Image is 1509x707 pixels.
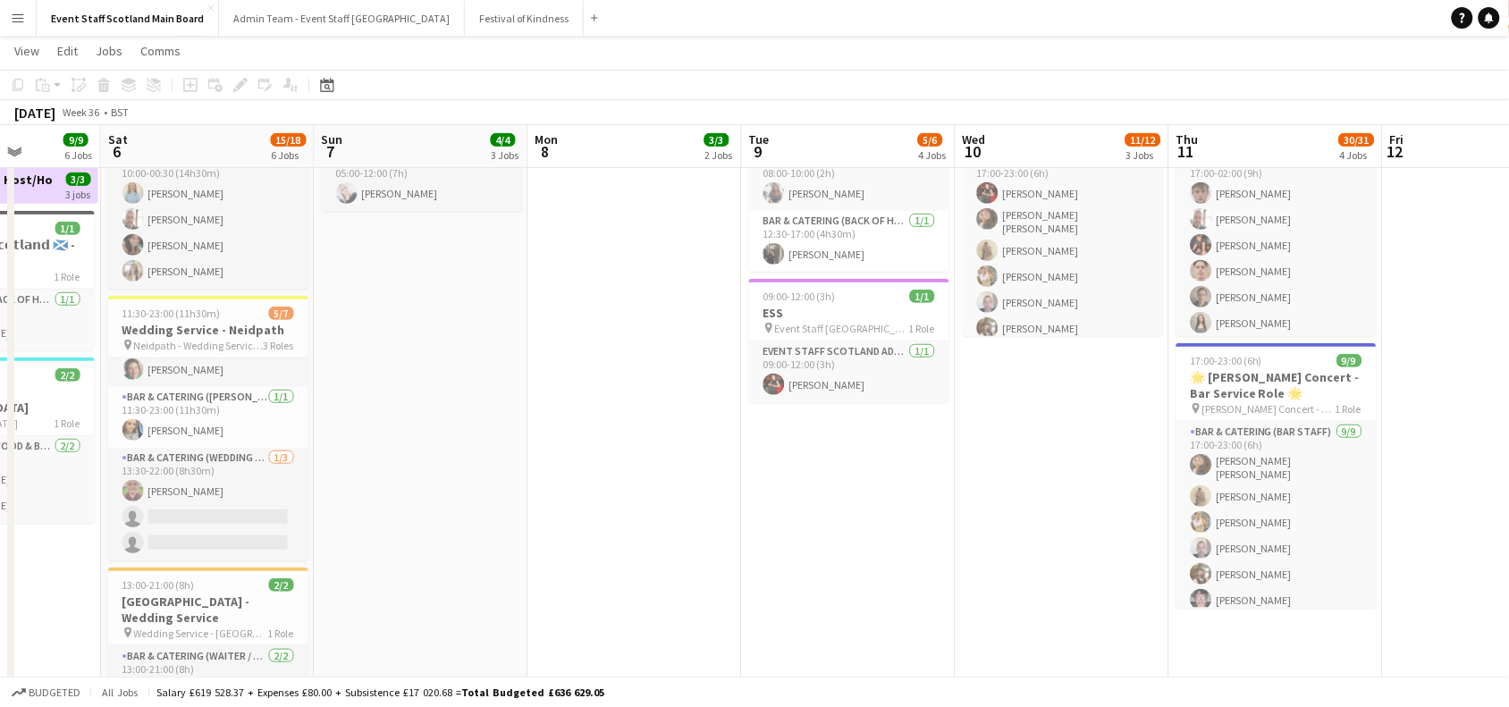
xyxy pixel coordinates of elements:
[89,39,130,63] a: Jobs
[319,141,343,162] span: 7
[63,133,89,147] span: 9/9
[29,686,80,699] span: Budgeted
[749,211,949,272] app-card-role: Bar & Catering (Back of House)1/112:30-17:00 (4h30m)[PERSON_NAME]
[59,105,104,119] span: Week 36
[268,627,294,640] span: 1 Role
[1125,133,1161,147] span: 11/12
[1176,369,1377,401] h3: 🌟 [PERSON_NAME] Concert - Bar Service Role 🌟
[271,133,307,147] span: 15/18
[156,686,604,699] div: Salary £619 528.37 + Expenses £80.00 + Subsistence £17 020.68 =
[50,39,85,63] a: Edit
[1176,422,1377,695] app-card-role: Bar & Catering (Bar Staff)9/917:00-23:00 (6h)[PERSON_NAME] [PERSON_NAME][PERSON_NAME][PERSON_NAME...
[55,368,80,382] span: 2/2
[1390,131,1404,147] span: Fri
[37,1,219,36] button: Event Staff Scotland Main Board
[1126,148,1160,162] div: 3 Jobs
[108,322,308,338] h3: Wedding Service - Neidpath
[55,270,80,283] span: 1 Role
[909,322,935,335] span: 1 Role
[491,133,516,147] span: 4/4
[7,39,46,63] a: View
[322,131,343,147] span: Sun
[108,448,308,560] app-card-role: Bar & Catering (Wedding Service Staff)1/313:30-22:00 (8h30m)[PERSON_NAME]
[749,279,949,402] app-job-card: 09:00-12:00 (3h)1/1ESS Event Staff [GEOGRAPHIC_DATA] - ESS1 RoleEVENT STAFF SCOTLAND ADMIN ROLE1/...
[775,322,909,335] span: Event Staff [GEOGRAPHIC_DATA] - ESS
[461,686,604,699] span: Total Budgeted £636 629.05
[57,43,78,59] span: Edit
[122,578,195,592] span: 13:00-21:00 (8h)
[140,43,181,59] span: Comms
[749,150,949,211] app-card-role: EVENT STAFF SCOTLAND ADMIN ROLE1/108:00-10:00 (2h)[PERSON_NAME]
[55,417,80,430] span: 1 Role
[322,150,522,211] app-card-role: Bar & Catering (General Assistant Staff)1/105:00-12:00 (7h)[PERSON_NAME]
[1336,402,1362,416] span: 1 Role
[134,627,268,640] span: Wedding Service - [GEOGRAPHIC_DATA]
[749,131,770,147] span: Tue
[705,148,733,162] div: 2 Jobs
[1191,354,1263,367] span: 17:00-23:00 (6h)
[465,1,584,36] button: Festival of Kindness
[960,141,986,162] span: 10
[55,222,80,235] span: 1/1
[1339,133,1375,147] span: 30/31
[963,131,986,147] span: Wed
[492,148,519,162] div: 3 Jobs
[108,131,128,147] span: Sat
[66,173,91,186] span: 3/3
[918,133,943,147] span: 5/6
[98,686,141,699] span: All jobs
[963,150,1163,424] app-card-role: Bar & Catering (Bar Staff)9/917:00-23:00 (6h)[PERSON_NAME][PERSON_NAME] [PERSON_NAME][PERSON_NAME...
[122,307,221,320] span: 11:30-23:00 (11h30m)
[763,290,836,303] span: 09:00-12:00 (3h)
[272,148,306,162] div: 6 Jobs
[219,1,465,36] button: Admin Team - Event Staff [GEOGRAPHIC_DATA]
[66,186,91,201] div: 3 jobs
[269,578,294,592] span: 2/2
[133,39,188,63] a: Comms
[919,148,947,162] div: 4 Jobs
[1387,141,1404,162] span: 12
[108,593,308,626] h3: [GEOGRAPHIC_DATA] - Wedding Service
[108,72,308,289] app-job-card: 10:00-00:30 (14h30m) (Sun)4/4Ardross Castle - Bar Tender Roles Wedding Bar Tender - [GEOGRAPHIC_D...
[108,296,308,560] app-job-card: 11:30-23:00 (11h30m)5/7Wedding Service - Neidpath Neidpath - Wedding Service Roles3 Roles11:30-22...
[108,150,308,289] app-card-role: Bar & Catering (Bar Tender)4/410:00-00:30 (14h30m)[PERSON_NAME][PERSON_NAME][PERSON_NAME][PERSON_...
[749,305,949,321] h3: ESS
[749,341,949,402] app-card-role: EVENT STAFF SCOTLAND ADMIN ROLE1/109:00-12:00 (3h)[PERSON_NAME]
[14,43,39,59] span: View
[1174,141,1199,162] span: 11
[1337,354,1362,367] span: 9/9
[64,148,92,162] div: 6 Jobs
[269,307,294,320] span: 5/7
[746,141,770,162] span: 9
[96,43,122,59] span: Jobs
[1176,72,1377,336] app-job-card: 17:00-02:00 (9h) (Fri)19/19Sports Challenge Dinner - P&J Live Sports Challenge Dinner - P&J Live2...
[9,683,83,703] button: Budgeted
[1176,343,1377,608] app-job-card: 17:00-23:00 (6h)9/9🌟 [PERSON_NAME] Concert - Bar Service Role 🌟 [PERSON_NAME] Concert - P&J Live1...
[963,72,1163,336] app-job-card: 17:00-23:00 (6h)9/9🌟 [PERSON_NAME] Concert - Bar Service Role 🌟 [PERSON_NAME] Concert - P&J Live1...
[134,339,264,352] span: Neidpath - Wedding Service Roles
[533,141,559,162] span: 8
[105,141,128,162] span: 6
[264,339,294,352] span: 3 Roles
[1202,402,1336,416] span: [PERSON_NAME] Concert - P&J Live
[535,131,559,147] span: Mon
[14,104,55,122] div: [DATE]
[749,72,949,272] app-job-card: 08:00-17:00 (9h)2/2𝗘𝘃𝗲𝗻𝘁 𝗦𝘁𝗮𝗳𝗳 𝗦𝗰𝗼𝘁𝗹𝗮𝗻𝗱 🏴󠁧󠁢󠁳󠁣󠁴󠁿 - Admin Role2 RolesEVENT STAFF SCOTLAND ADMIN ROL...
[1176,131,1199,147] span: Thu
[910,290,935,303] span: 1/1
[1340,148,1374,162] div: 4 Jobs
[704,133,729,147] span: 3/3
[108,387,308,448] app-card-role: Bar & Catering ([PERSON_NAME])1/111:30-23:00 (11h30m)[PERSON_NAME]
[111,105,129,119] div: BST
